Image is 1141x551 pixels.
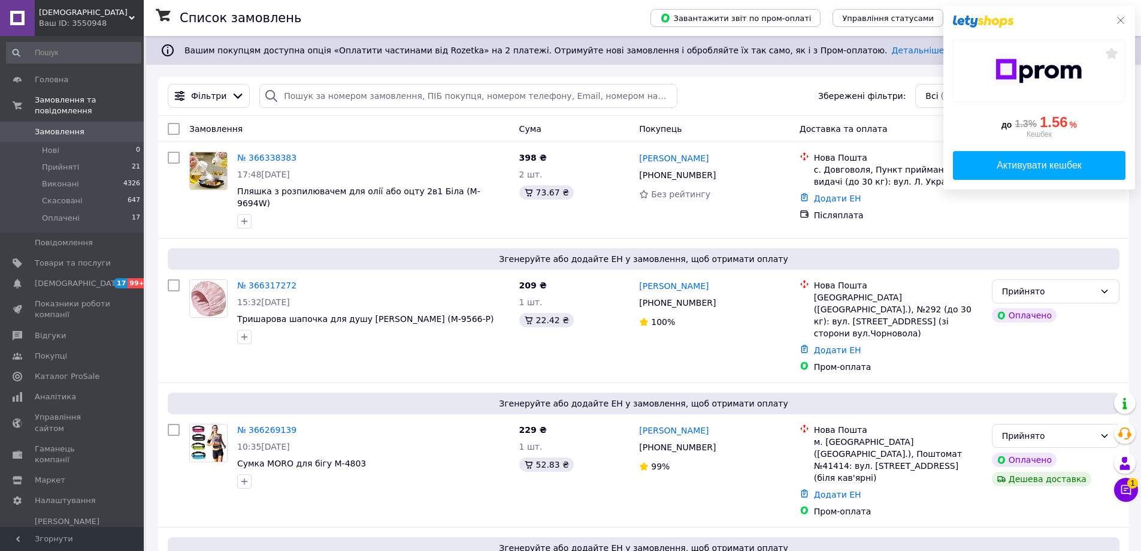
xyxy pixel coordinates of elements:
[35,237,93,248] span: Повідомлення
[35,278,123,289] span: [DEMOGRAPHIC_DATA]
[814,361,982,373] div: Пром-оплата
[189,424,228,462] a: Фото товару
[237,297,290,307] span: 15:32[DATE]
[123,179,140,189] span: 4326
[237,186,480,208] a: Пляшка з розпилювачем для олії або оцту 2в1 Біла (M-9694W)
[639,280,709,292] a: [PERSON_NAME]
[39,7,129,18] span: MORO
[35,412,111,433] span: Управління сайтом
[189,124,243,134] span: Замовлення
[35,330,66,341] span: Відгуки
[814,279,982,291] div: Нова Пошта
[132,162,140,173] span: 21
[637,294,718,311] div: [PHONE_NUMBER]
[237,442,290,451] span: 10:35[DATE]
[237,281,296,290] a: № 366317272
[42,162,79,173] span: Прийняті
[180,11,301,25] h1: Список замовлень
[639,152,709,164] a: [PERSON_NAME]
[637,167,718,183] div: [PHONE_NUMBER]
[190,424,227,462] img: Фото товару
[833,9,943,27] button: Управління статусами
[992,472,1091,486] div: Дешева доставка
[519,281,547,290] span: 209 ₴
[42,179,79,189] span: Виконані
[639,424,709,436] a: [PERSON_NAME]
[651,189,710,199] span: Без рейтингу
[992,453,1057,467] div: Оплачено
[172,398,1115,410] span: Згенеруйте або додайте ЕН у замовлення, щоб отримати оплату
[814,424,982,436] div: Нова Пошта
[190,152,227,189] img: Фото товару
[237,153,296,162] a: № 366338383
[519,425,547,435] span: 229 ₴
[114,278,128,288] span: 17
[519,153,547,162] span: 398 ₴
[842,14,934,23] span: Управління статусами
[259,84,677,108] input: Пошук за номером замовлення, ПІБ покупця, номером телефону, Email, номером накладної
[814,490,861,499] a: Додати ЕН
[35,444,111,465] span: Гаманець компанії
[136,145,140,156] span: 0
[190,280,227,317] img: Фото товару
[237,425,296,435] a: № 366269139
[237,170,290,179] span: 17:48[DATE]
[814,436,982,484] div: м. [GEOGRAPHIC_DATA] ([GEOGRAPHIC_DATA].), Поштомат №41414: вул. [STREET_ADDRESS] (біля кав'ярні)
[1002,285,1095,298] div: Прийнято
[925,90,938,102] span: Всі
[519,297,543,307] span: 1 шт.
[35,127,84,137] span: Замовлення
[814,194,861,203] a: Додати ЕН
[519,170,543,179] span: 2 шт.
[1114,478,1138,502] button: Чат з покупцем1
[184,46,944,55] span: Вашим покупцям доступна опція «Оплатити частинами від Rozetka» на 2 платежі. Отримуйте нові замов...
[814,164,982,188] div: с. Довговоля, Пункт приймання-видачі (до 30 кг): вул. Л. Українки, 9
[814,152,982,164] div: Нова Пошта
[814,209,982,221] div: Післяплата
[35,475,65,486] span: Маркет
[519,124,541,134] span: Cума
[519,442,543,451] span: 1 шт.
[1002,429,1095,442] div: Прийнято
[651,462,670,471] span: 99%
[35,74,68,85] span: Головна
[650,9,821,27] button: Завантажити звіт по пром-оплаті
[35,516,111,549] span: [PERSON_NAME] та рахунки
[35,495,96,506] span: Налаштування
[660,13,811,23] span: Завантажити звіт по пром-оплаті
[35,371,99,382] span: Каталог ProSale
[35,392,76,402] span: Аналітика
[42,213,80,224] span: Оплачені
[35,351,67,362] span: Покупці
[172,253,1115,265] span: Згенеруйте або додайте ЕН у замовлення, щоб отримати оплату
[519,313,574,327] div: 22.42 ₴
[128,195,140,206] span: 647
[132,213,140,224] span: 17
[519,457,574,472] div: 52.83 ₴
[992,308,1057,323] div: Оплачено
[191,90,226,102] span: Фільтри
[651,317,675,327] span: 100%
[42,145,59,156] span: Нові
[189,279,228,318] a: Фото товару
[35,258,111,269] span: Товари та послуги
[637,439,718,456] div: [PHONE_NUMBER]
[128,278,147,288] span: 99+
[35,95,144,116] span: Замовлення та повідомлення
[237,459,366,468] a: Сумка MORO для бігу M-4803
[814,505,982,517] div: Пром-оплата
[941,91,969,101] span: (5011)
[237,314,494,324] a: Тришарова шапочка для душу [PERSON_NAME] (M-9566-P)
[1127,478,1138,489] span: 1
[814,345,861,355] a: Додати ЕН
[639,124,682,134] span: Покупець
[818,90,906,102] span: Збережені фільтри:
[519,185,574,200] div: 73.67 ₴
[189,152,228,190] a: Фото товару
[892,46,945,55] a: Детальніше
[42,195,83,206] span: Скасовані
[800,124,888,134] span: Доставка та оплата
